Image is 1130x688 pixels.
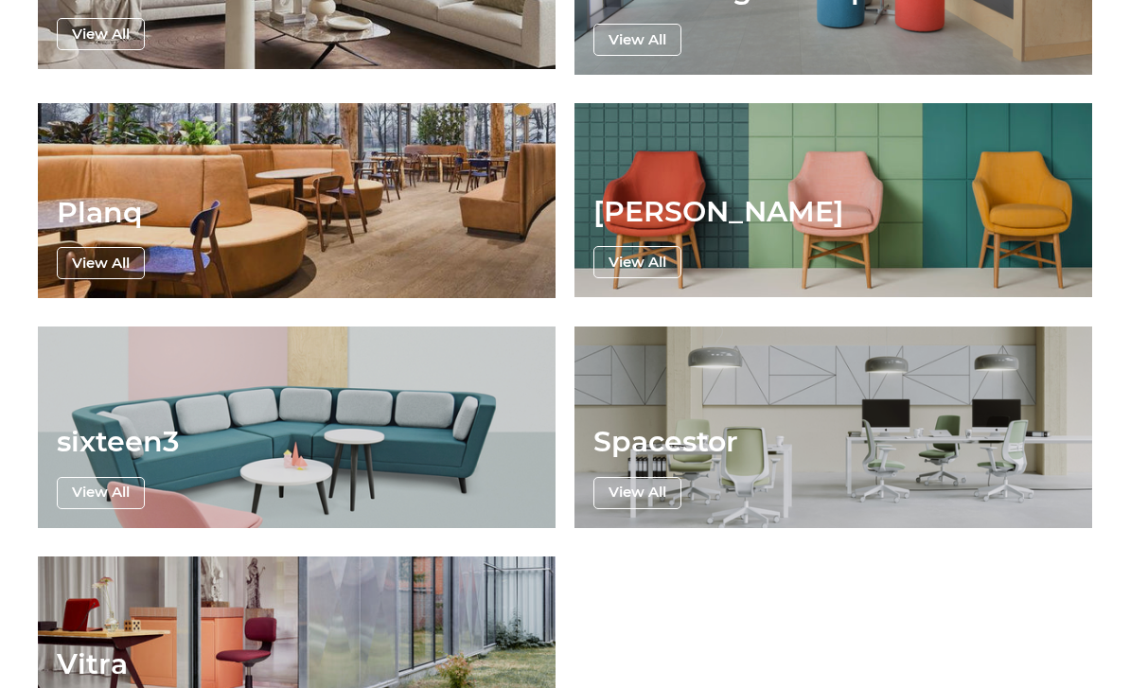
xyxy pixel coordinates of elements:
span: Spacestor [593,426,738,458]
button: View All [593,24,681,56]
a: sixteen3 View All [38,326,556,527]
button: View All [593,246,681,278]
a: Spacestor View All [574,326,1092,527]
a: [PERSON_NAME] View All [574,103,1092,297]
a: Planq View All [38,103,556,298]
span: sixteen3 [57,426,179,458]
button: View All [57,18,145,50]
button: View All [57,247,145,279]
button: View All [593,477,681,509]
span: [PERSON_NAME] [593,196,844,228]
span: Planq [57,197,145,229]
span: Vitra [57,648,145,680]
button: View All [57,477,145,509]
